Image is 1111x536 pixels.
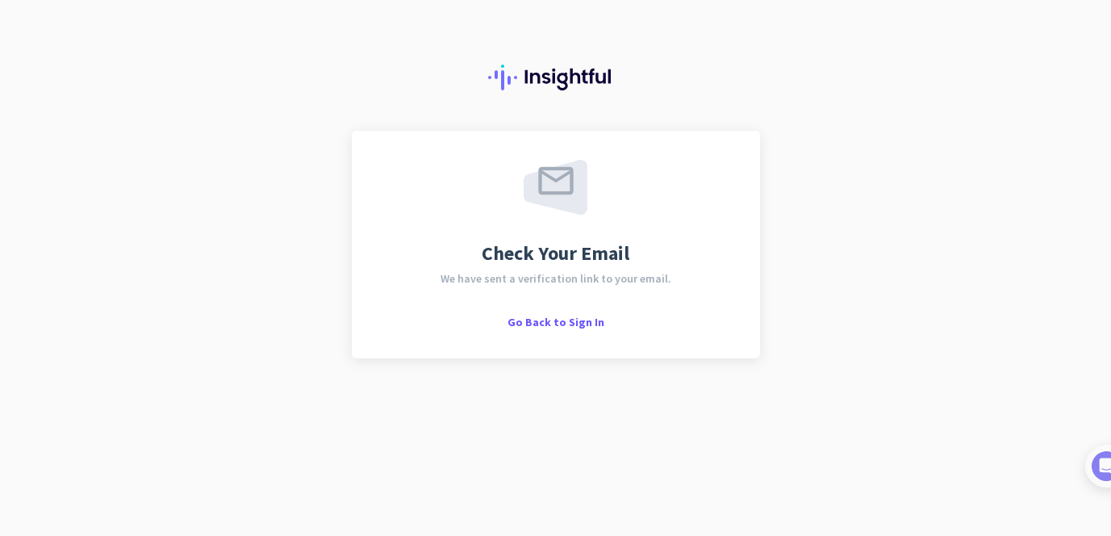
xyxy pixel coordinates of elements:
span: We have sent a verification link to your email. [441,273,671,284]
span: Go Back to Sign In [507,315,604,329]
span: Check Your Email [482,244,629,263]
img: email-sent [524,160,587,215]
img: Insightful [488,65,624,90]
